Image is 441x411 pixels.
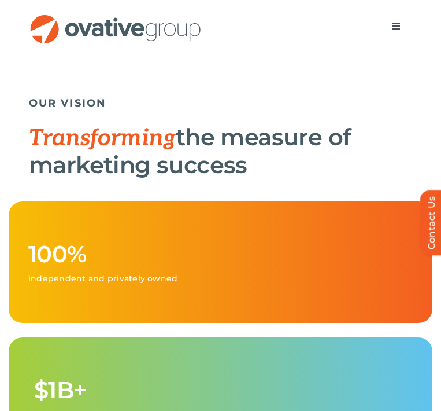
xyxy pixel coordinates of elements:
[29,124,412,178] h1: the measure of marketing success
[29,124,176,152] span: Transforming
[29,97,412,109] h5: OUR VISION
[34,377,413,403] h1: $1B+
[28,273,413,284] p: independent and privately owned
[380,14,412,38] nav: Menu
[28,241,413,267] h1: 100%
[29,13,202,24] a: OG_Full_horizontal_RGB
